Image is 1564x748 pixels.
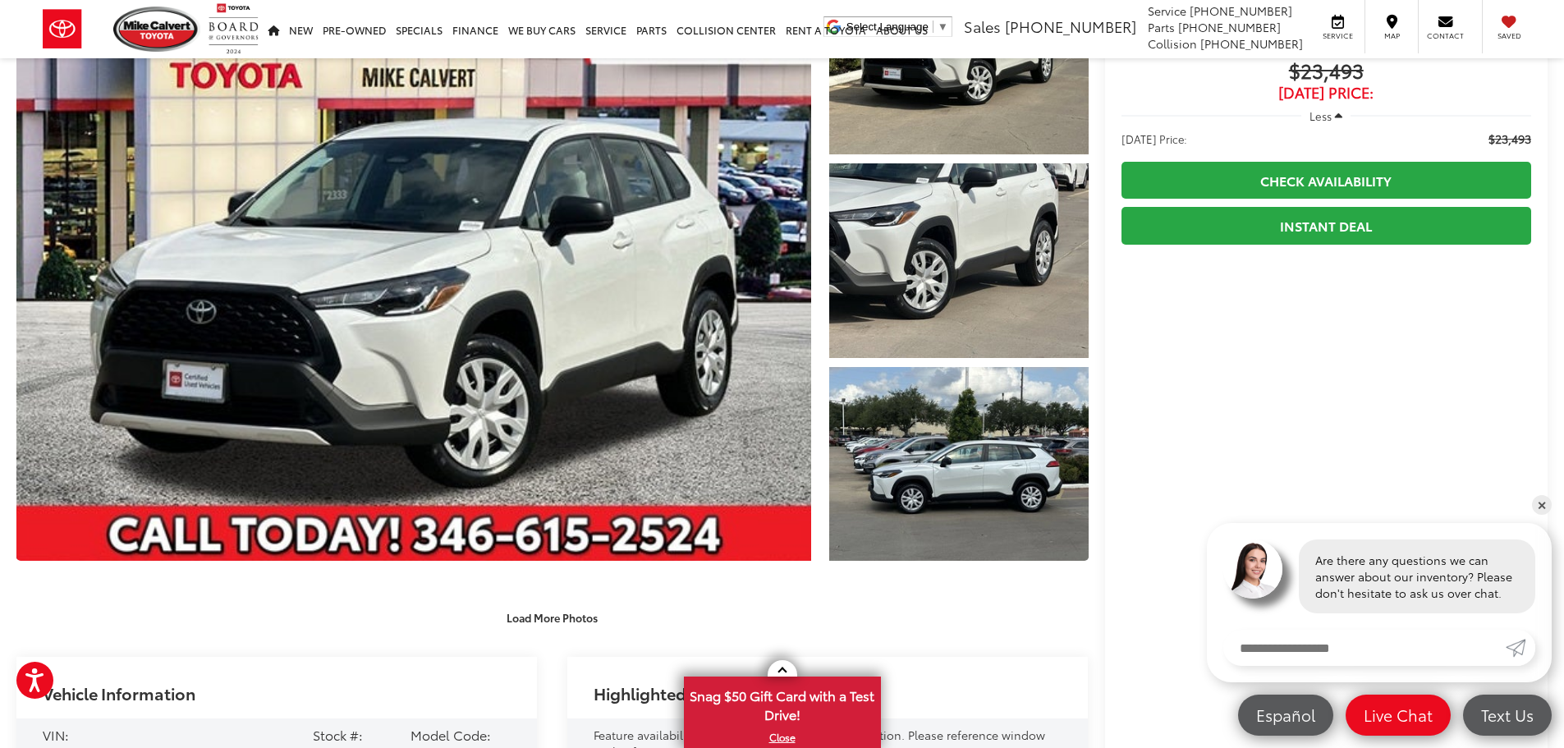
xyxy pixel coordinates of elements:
a: Instant Deal [1121,207,1531,244]
a: Text Us [1463,695,1552,736]
span: Map [1374,30,1410,41]
span: Sales [964,16,1001,37]
span: Parts [1148,19,1175,35]
h2: Highlighted Features [594,684,757,702]
div: Are there any questions we can answer about our inventory? Please don't hesitate to ask us over c... [1299,539,1535,613]
a: Check Availability [1121,162,1531,199]
span: [DATE] Price: [1121,85,1531,101]
a: Expand Photo 3 [829,367,1089,562]
span: [PHONE_NUMBER] [1178,19,1281,35]
span: Less [1309,108,1332,123]
h2: Vehicle Information [43,684,195,702]
span: VIN: [43,725,69,744]
span: Text Us [1473,704,1542,725]
span: $23,493 [1121,60,1531,85]
span: [PHONE_NUMBER] [1190,2,1292,19]
span: [PHONE_NUMBER] [1200,35,1303,52]
span: [PHONE_NUMBER] [1005,16,1136,37]
img: 2024 Toyota Corolla Cross L [826,161,1090,360]
a: Expand Photo 2 [829,163,1089,358]
span: Snag $50 Gift Card with a Test Drive! [686,678,879,728]
button: Load More Photos [495,603,609,631]
span: [DATE] Price: [1121,131,1187,147]
span: Stock #: [313,725,363,744]
a: Live Chat [1346,695,1451,736]
span: Service [1148,2,1186,19]
span: $23,493 [1488,131,1531,147]
span: ▼ [938,21,948,33]
span: Service [1319,30,1356,41]
span: Saved [1491,30,1527,41]
span: Collision [1148,35,1197,52]
span: Contact [1427,30,1464,41]
img: 2024 Toyota Corolla Cross L [826,365,1090,563]
input: Enter your message [1223,630,1506,666]
span: Model Code: [410,725,491,744]
a: Español [1238,695,1333,736]
span: Live Chat [1355,704,1441,725]
span: ​ [933,21,933,33]
span: Español [1248,704,1323,725]
img: Agent profile photo [1223,539,1282,599]
button: Less [1301,101,1351,131]
img: Mike Calvert Toyota [113,7,200,52]
a: Submit [1506,630,1535,666]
